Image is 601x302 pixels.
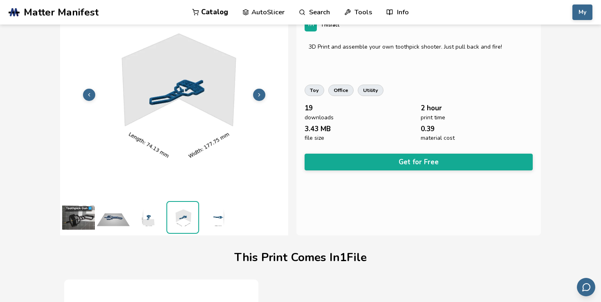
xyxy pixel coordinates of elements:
span: TH [307,22,314,28]
h1: This Print Comes In 1 File [234,251,367,264]
img: 1_3D_Dimensions [132,201,164,234]
button: Send feedback via email [577,278,595,296]
p: Thisfact [321,21,339,29]
span: 3.43 MB [305,125,331,133]
div: 3D Print and assemble your own toothpick shooter. Just pull back and fire! [309,44,529,50]
span: file size [305,135,324,141]
button: Get for Free [305,154,533,170]
span: material cost [421,135,455,141]
span: print time [421,114,445,121]
a: office [328,85,354,96]
a: utility [358,85,383,96]
span: downloads [305,114,334,121]
span: 19 [305,104,313,112]
span: 0.39 [421,125,435,133]
span: Matter Manifest [24,7,99,18]
img: 1_3D_Dimensions [201,201,234,234]
img: 1_3D_Dimensions [167,202,198,233]
span: 2 hour [421,104,442,112]
a: toy [305,85,324,96]
button: My [572,4,592,20]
